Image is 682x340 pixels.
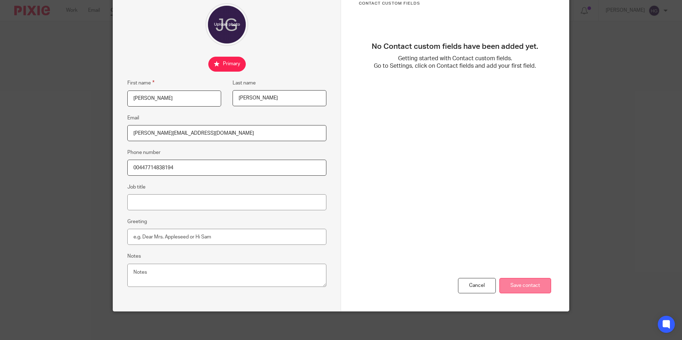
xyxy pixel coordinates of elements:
[359,55,551,70] p: Getting started with Contact custom fields. Go to Settings, click on Contact fields and add your ...
[233,79,256,87] label: Last name
[127,184,146,191] label: Job title
[127,114,139,122] label: Email
[359,1,551,6] h3: Contact Custom fields
[127,229,326,245] input: e.g. Dear Mrs. Appleseed or Hi Sam
[127,253,141,260] label: Notes
[458,278,496,293] div: Cancel
[127,218,147,225] label: Greeting
[127,79,154,87] label: First name
[499,278,551,293] input: Save contact
[127,149,161,156] label: Phone number
[359,42,551,51] h3: No Contact custom fields have been added yet.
